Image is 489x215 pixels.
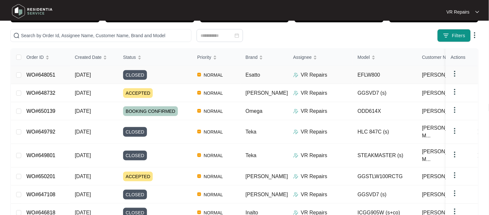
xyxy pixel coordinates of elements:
span: NORMAL [201,152,226,159]
th: Priority [192,49,240,66]
span: NORMAL [201,191,226,199]
span: [PERSON_NAME] [246,174,288,179]
a: WO#650201 [26,174,55,179]
a: WO#647108 [26,192,55,197]
span: Teka [246,153,257,158]
p: VR Repairs [301,107,328,115]
p: VR Repairs [301,191,328,199]
img: Vercel Logo [197,210,201,214]
img: filter icon [443,32,449,39]
img: Vercel Logo [197,109,201,113]
span: Filters [452,32,465,39]
a: WO#649801 [26,153,55,158]
img: dropdown arrow [451,171,459,179]
th: Brand [240,49,288,66]
span: NORMAL [201,173,226,180]
img: Assigner Icon [293,91,298,96]
button: filter iconFilters [437,29,471,42]
span: CLOSED [123,190,147,199]
img: residentia service logo [10,2,55,21]
span: [PERSON_NAME] [422,107,465,115]
p: VR Repairs [301,152,328,159]
span: Esatto [246,72,260,78]
img: dropdown arrow [451,106,459,114]
a: WO#648732 [26,90,55,96]
span: NORMAL [201,128,226,136]
img: Vercel Logo [197,153,201,157]
span: [PERSON_NAME] - M... [422,124,473,140]
a: WO#650139 [26,108,55,114]
td: ODD614X [353,102,417,120]
img: Vercel Logo [197,192,201,196]
img: dropdown arrow [451,127,459,135]
img: Assigner Icon [293,174,298,179]
th: Order ID [21,49,70,66]
img: dropdown arrow [451,189,459,197]
p: VR Repairs [301,128,328,136]
td: HLC 847C (s) [353,120,417,144]
img: Assigner Icon [293,109,298,114]
p: VR Repairs [301,89,328,97]
span: CLOSED [123,127,147,137]
a: WO#649792 [26,129,55,134]
td: GGSTLW100RCTG [353,167,417,186]
span: Omega [246,108,262,114]
img: Vercel Logo [197,73,201,77]
td: GGSVD7 (s) [353,186,417,204]
img: dropdown arrow [471,31,479,39]
img: dropdown arrow [475,10,479,14]
img: dropdown arrow [451,151,459,158]
th: Model [353,49,417,66]
span: Assignee [293,54,312,61]
span: [PERSON_NAME] [422,89,465,97]
span: Model [358,54,370,61]
span: NORMAL [201,89,226,97]
img: Assigner Icon [293,192,298,197]
span: [DATE] [75,108,91,114]
span: [DATE] [75,192,91,197]
span: ACCEPTED [123,88,153,98]
img: Vercel Logo [197,91,201,95]
img: search-icon [13,32,20,39]
img: Assigner Icon [293,72,298,78]
span: Teka [246,129,257,134]
span: [DATE] [75,174,91,179]
th: Assignee [288,49,353,66]
span: [DATE] [75,153,91,158]
span: [PERSON_NAME] [246,90,288,96]
th: Customer Name [417,49,482,66]
td: GGSVD7 (s) [353,84,417,102]
span: NORMAL [201,71,226,79]
span: [DATE] [75,90,91,96]
span: Brand [246,54,258,61]
p: VR Repairs [301,173,328,180]
span: NORMAL [201,107,226,115]
p: VR Repairs [446,9,470,15]
img: dropdown arrow [451,70,459,78]
span: [PERSON_NAME] [422,173,465,180]
span: Created Date [75,54,102,61]
span: ACCEPTED [123,172,153,181]
span: [DATE] [75,72,91,78]
img: Assigner Icon [293,153,298,158]
th: Actions [446,49,478,66]
span: CLOSED [123,151,147,160]
td: EFLW800 [353,66,417,84]
span: [PERSON_NAME] [246,192,288,197]
img: Vercel Logo [197,174,201,178]
img: Assigner Icon [293,129,298,134]
img: dropdown arrow [451,88,459,96]
span: [PERSON_NAME] [422,71,465,79]
p: VR Repairs [301,71,328,79]
span: Priority [197,54,211,61]
span: Order ID [26,54,44,61]
th: Status [118,49,192,66]
span: Customer Name [422,54,455,61]
span: [PERSON_NAME] [422,191,465,199]
span: CLOSED [123,70,147,80]
span: BOOKING CONFIRMED [123,106,178,116]
td: STEAKMASTER (s) [353,144,417,167]
a: WO#648051 [26,72,55,78]
th: Created Date [70,49,118,66]
img: Vercel Logo [197,130,201,134]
